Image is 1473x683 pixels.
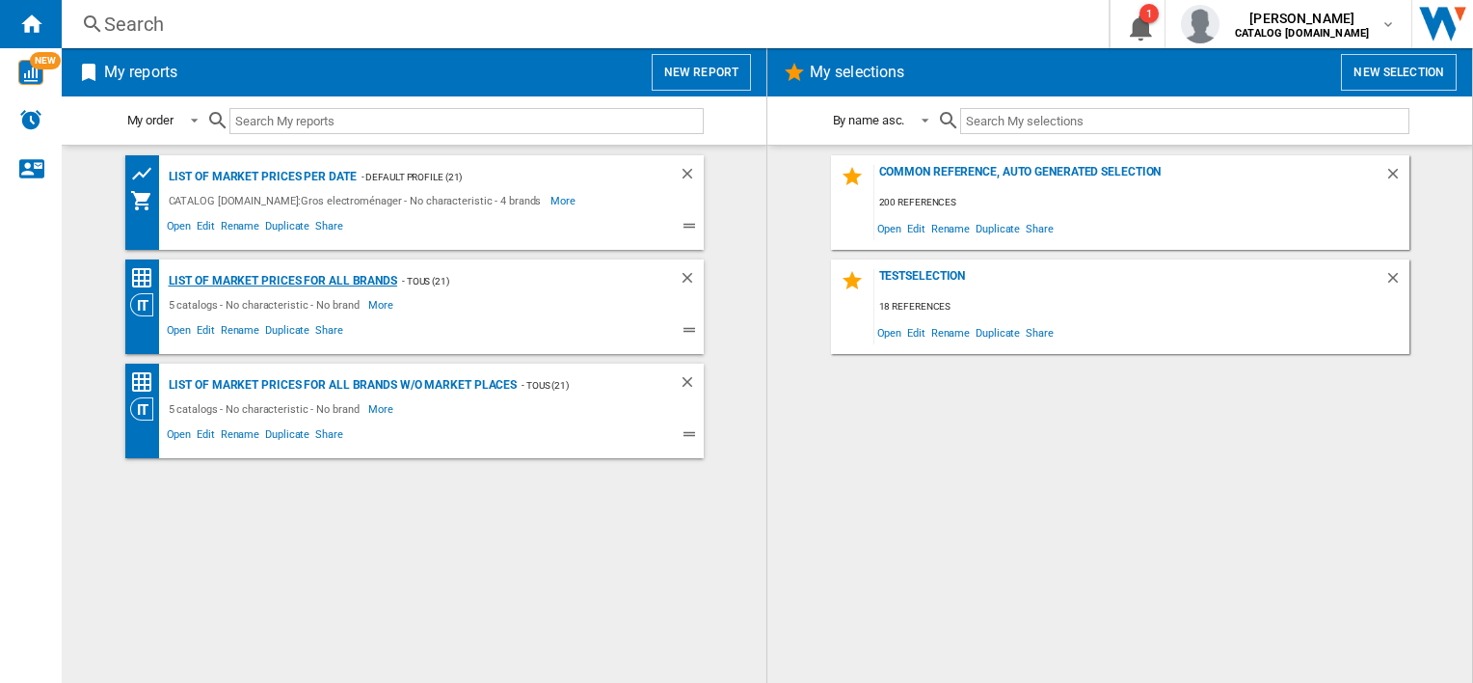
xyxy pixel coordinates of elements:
span: Open [874,319,905,345]
span: Share [312,425,346,449]
div: 200 references [874,191,1409,215]
div: Common reference, auto generated selection [874,165,1384,191]
div: Category View [130,397,164,421]
span: More [368,293,396,316]
div: Delete [679,165,704,189]
div: Price Matrix [130,266,164,290]
img: profile.jpg [1181,5,1219,43]
span: Share [312,321,346,344]
div: Search [104,11,1058,38]
span: NEW [30,52,61,69]
span: Open [164,425,195,449]
span: Rename [928,215,973,241]
span: Open [164,321,195,344]
div: Delete [679,269,704,293]
div: List of market prices for all brands [164,269,397,293]
img: alerts-logo.svg [19,108,42,131]
span: Edit [904,319,928,345]
div: Price Matrix [130,370,164,395]
span: Edit [194,217,218,240]
span: Edit [194,321,218,344]
div: testselection [874,269,1384,295]
div: By name asc. [833,113,905,127]
div: List of market prices per date [164,165,357,189]
div: Delete [1384,165,1409,191]
span: [PERSON_NAME] [1235,9,1369,28]
span: Edit [194,425,218,449]
div: - TOUS (21) [397,269,640,293]
span: More [368,397,396,421]
h2: My selections [806,54,908,91]
span: Duplicate [973,215,1023,241]
span: Open [164,217,195,240]
div: - TOUS (21) [517,373,639,397]
div: 1 [1139,4,1159,23]
div: Product prices grid [130,162,164,186]
span: Rename [218,321,262,344]
div: Delete [679,373,704,397]
span: Open [874,215,905,241]
b: CATALOG [DOMAIN_NAME] [1235,27,1369,40]
div: 5 catalogs - No characteristic - No brand [164,397,369,421]
div: 18 references [874,295,1409,319]
div: My order [127,113,174,127]
span: Rename [928,319,973,345]
div: List of market prices for all brands w/o Market places [164,373,518,397]
span: Duplicate [262,217,312,240]
input: Search My reports [229,108,704,134]
div: - Default profile (21) [357,165,640,189]
div: 5 catalogs - No characteristic - No brand [164,293,369,316]
span: Rename [218,217,262,240]
span: Edit [904,215,928,241]
span: Duplicate [262,321,312,344]
span: Share [1023,215,1057,241]
div: My Assortment [130,189,164,212]
span: Duplicate [973,319,1023,345]
span: Rename [218,425,262,449]
span: Share [312,217,346,240]
h2: My reports [100,54,181,91]
button: New selection [1341,54,1457,91]
div: Delete [1384,269,1409,295]
div: CATALOG [DOMAIN_NAME]:Gros electroménager - No characteristic - 4 brands [164,189,551,212]
input: Search My selections [960,108,1408,134]
span: More [550,189,578,212]
img: wise-card.svg [18,60,43,85]
button: New report [652,54,751,91]
div: Category View [130,293,164,316]
span: Duplicate [262,425,312,449]
span: Share [1023,319,1057,345]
